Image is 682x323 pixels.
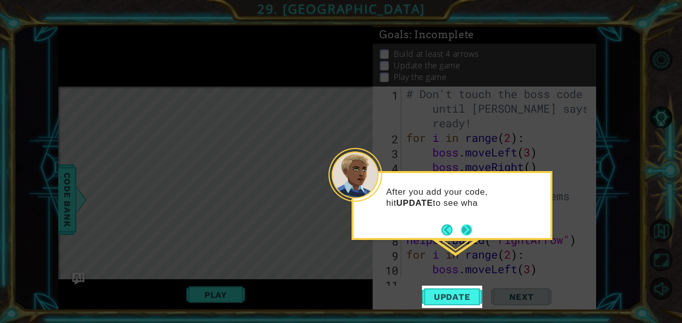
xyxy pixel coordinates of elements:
[396,198,433,208] strong: UPDATE
[441,224,461,235] button: Back
[422,286,482,308] button: Update
[461,224,472,235] button: Next
[386,187,543,209] p: After you add your code, hit to see wha
[424,292,481,302] span: Update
